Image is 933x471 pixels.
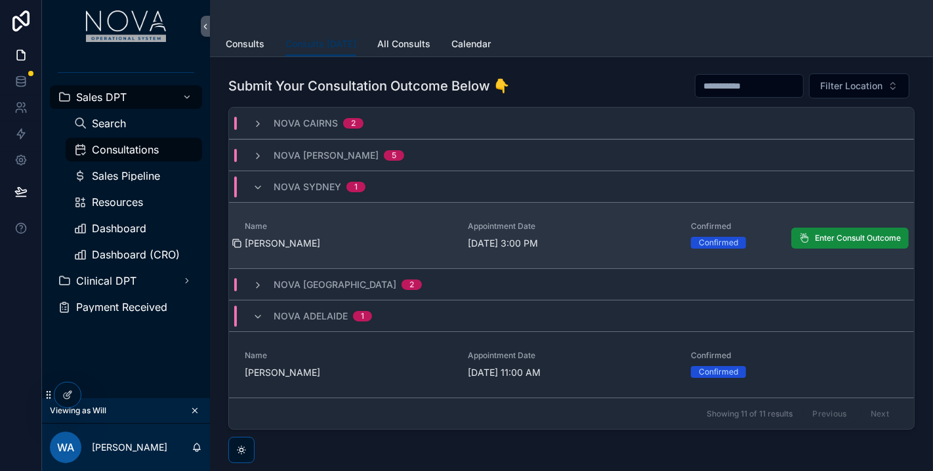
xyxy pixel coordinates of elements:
div: Confirmed [699,366,738,378]
a: Calendar [451,32,491,58]
button: Select Button [809,73,909,98]
a: Consults [DATE] [285,32,356,57]
span: Payment Received [76,302,167,312]
span: Filter Location [820,79,882,92]
a: Name[PERSON_NAME]Appointment Date[DATE] 11:00 AMConfirmedConfirmed [229,331,914,398]
span: Appointment Date [468,221,675,232]
a: Sales DPT [50,85,202,109]
div: scrollable content [42,52,210,336]
a: Search [66,112,202,135]
a: Sales Pipeline [66,164,202,188]
a: Consultations [66,138,202,161]
span: [PERSON_NAME] [245,366,452,379]
button: Enter Consult Outcome [791,228,909,249]
span: Dashboard [92,223,146,234]
p: [PERSON_NAME] [92,441,167,454]
a: Dashboard (CRO) [66,243,202,266]
a: Payment Received [50,295,202,319]
div: 2 [409,279,414,290]
span: Enter Consult Outcome [815,233,901,243]
a: All Consults [377,32,430,58]
span: Consultations [92,144,159,155]
span: Nova [PERSON_NAME] [274,149,379,162]
a: Name[PERSON_NAME]Appointment Date[DATE] 3:00 PMConfirmedConfirmedEnter Consult Outcome [229,202,914,268]
span: Clinical DPT [76,276,136,286]
span: Appointment Date [468,350,675,361]
span: Confirmed [691,221,898,232]
span: [PERSON_NAME] [245,237,452,250]
div: Confirmed [699,237,738,249]
span: All Consults [377,37,430,51]
div: 2 [351,118,356,129]
span: Nova Sydney [274,180,341,194]
a: Clinical DPT [50,269,202,293]
span: Search [92,118,126,129]
a: Resources [66,190,202,214]
span: Consults [226,37,264,51]
span: WA [57,440,74,455]
span: Consults [DATE] [285,37,356,51]
h1: Submit Your Consultation Outcome Below 👇 [228,77,510,95]
span: Sales DPT [76,92,127,102]
span: Sales Pipeline [92,171,160,181]
span: Showing 11 of 11 results [707,409,793,419]
span: [DATE] 11:00 AM [468,366,675,379]
div: 1 [354,182,358,192]
div: 5 [392,150,396,161]
a: Dashboard [66,216,202,240]
span: Name [245,221,452,232]
div: 1 [361,311,364,321]
span: Dashboard (CRO) [92,249,180,260]
span: Nova [GEOGRAPHIC_DATA] [274,278,396,291]
span: Viewing as Will [50,405,106,416]
a: Consults [226,32,264,58]
span: Confirmed [691,350,898,361]
span: Name [245,350,452,361]
span: Calendar [451,37,491,51]
img: App logo [86,10,167,42]
span: Nova Adelaide [274,310,348,323]
span: Resources [92,197,143,207]
span: [DATE] 3:00 PM [468,237,675,250]
span: Nova Cairns [274,117,338,130]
